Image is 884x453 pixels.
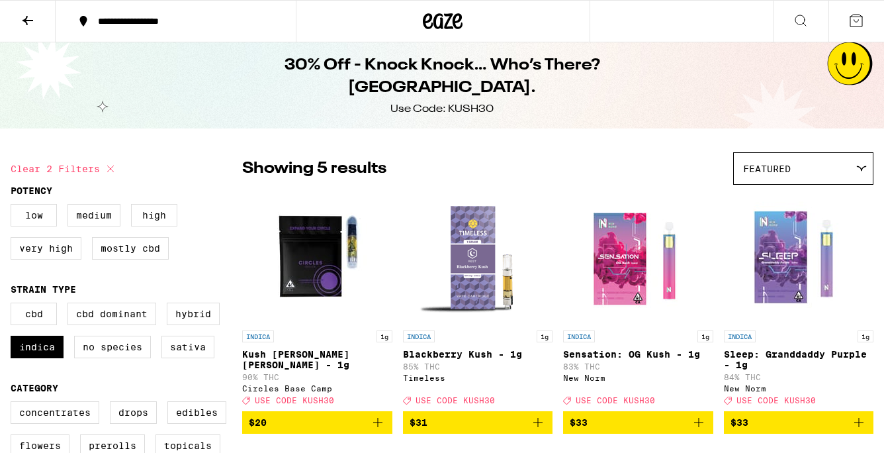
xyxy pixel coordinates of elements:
[403,362,553,371] p: 85% THC
[67,204,120,226] label: Medium
[131,204,177,226] label: High
[724,411,874,434] button: Add to bag
[390,102,494,117] div: Use Code: KUSH30
[242,373,392,381] p: 90% THC
[11,401,99,424] label: Concentrates
[376,330,392,342] p: 1g
[403,349,553,360] p: Blackberry Kush - 1g
[242,384,392,393] div: Circles Base Camp
[11,204,57,226] label: Low
[403,411,553,434] button: Add to bag
[730,417,748,428] span: $33
[251,191,383,324] img: Circles Base Camp - Kush Berry Bliss - 1g
[92,237,169,260] label: Mostly CBD
[11,383,58,393] legend: Category
[563,362,713,371] p: 83% THC
[724,384,874,393] div: New Norm
[724,373,874,381] p: 84% THC
[724,349,874,370] p: Sleep: Granddaddy Purple - 1g
[403,374,553,382] div: Timeless
[736,396,816,405] span: USE CODE KUSH30
[11,152,118,185] button: Clear 2 filters
[161,336,214,358] label: Sativa
[743,164,791,174] span: Featured
[563,191,713,411] a: Open page for Sensation: OG Kush - 1g from New Norm
[11,185,52,196] legend: Potency
[167,303,220,325] label: Hybrid
[8,9,95,20] span: Hi. Need any help?
[249,417,267,428] span: $20
[11,303,57,325] label: CBD
[74,336,151,358] label: No Species
[403,330,435,342] p: INDICA
[67,303,156,325] label: CBD Dominant
[11,237,81,260] label: Very High
[563,411,713,434] button: Add to bag
[242,158,386,180] p: Showing 5 results
[563,349,713,360] p: Sensation: OG Kush - 1g
[570,417,588,428] span: $33
[412,191,544,324] img: Timeless - Blackberry Kush - 1g
[724,330,756,342] p: INDICA
[242,411,392,434] button: Add to bag
[110,401,157,424] label: Drops
[242,349,392,370] p: Kush [PERSON_NAME] [PERSON_NAME] - 1g
[167,401,226,424] label: Edibles
[403,191,553,411] a: Open page for Blackberry Kush - 1g from Timeless
[563,330,595,342] p: INDICA
[724,191,874,411] a: Open page for Sleep: Granddaddy Purple - 1g from New Norm
[255,396,334,405] span: USE CODE KUSH30
[858,330,873,342] p: 1g
[697,330,713,342] p: 1g
[11,336,64,358] label: Indica
[242,330,274,342] p: INDICA
[576,396,655,405] span: USE CODE KUSH30
[410,417,427,428] span: $31
[563,374,713,382] div: New Norm
[572,191,704,324] img: New Norm - Sensation: OG Kush - 1g
[201,54,683,99] h1: 30% Off - Knock Knock… Who’s There? [GEOGRAPHIC_DATA].
[416,396,495,405] span: USE CODE KUSH30
[242,191,392,411] a: Open page for Kush Berry Bliss - 1g from Circles Base Camp
[732,191,865,324] img: New Norm - Sleep: Granddaddy Purple - 1g
[11,284,76,295] legend: Strain Type
[537,330,552,342] p: 1g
